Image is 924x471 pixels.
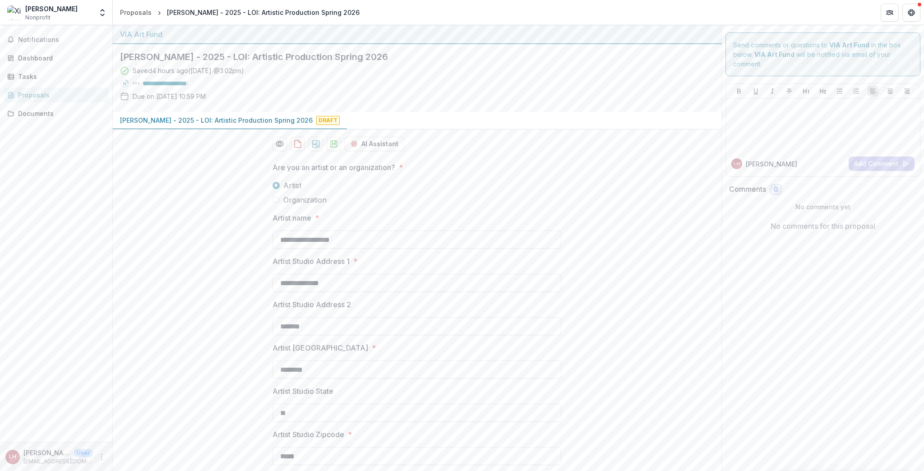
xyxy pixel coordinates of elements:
span: 0 [774,186,778,194]
div: Send comments or questions to in the box below. will be notified via email of your comment. [725,32,921,76]
button: Preview 2e912b00-3dcf-4b8c-8026-d00f8797e99b-0.pdf [273,137,287,151]
p: 95 % [133,80,139,87]
p: Artist Studio Zipcode [273,429,344,440]
p: [EMAIL_ADDRESS][DOMAIN_NAME] [23,457,92,466]
p: User [74,449,92,457]
p: No comments for this proposal [771,221,875,231]
button: Align Right [901,86,912,97]
button: Strike [784,86,795,97]
div: VIA Art Fund [120,29,714,40]
p: Artist name [273,212,311,223]
a: Proposals [4,88,109,102]
p: Artist Studio Address 1 [273,256,350,267]
button: Align Center [885,86,896,97]
div: Proposals [18,90,102,100]
h2: Comments [729,185,766,194]
p: [PERSON_NAME] [23,448,70,457]
button: Partners [881,4,899,22]
a: Proposals [116,6,155,19]
button: download-proposal [309,137,323,151]
div: Lily Honglei [9,454,16,460]
button: Notifications [4,32,109,47]
strong: VIA Art Fund [754,51,795,58]
button: Italicize [767,86,778,97]
button: Ordered List [851,86,862,97]
button: AI Assistant [345,137,404,151]
a: Tasks [4,69,109,84]
div: [PERSON_NAME] - 2025 - LOI: Artistic Production Spring 2026 [167,8,360,17]
div: Documents [18,109,102,118]
div: Proposals [120,8,152,17]
h2: [PERSON_NAME] - 2025 - LOI: Artistic Production Spring 2026 [120,51,700,62]
button: download-proposal [291,137,305,151]
p: Artist [GEOGRAPHIC_DATA] [273,342,368,353]
p: No comments yet [729,202,917,212]
span: Nonprofit [25,14,51,22]
div: Saved 4 hours ago ( [DATE] @ 3:02pm ) [133,66,244,75]
p: [PERSON_NAME] [746,159,797,169]
p: Artist Studio State [273,386,333,397]
button: Open entity switcher [96,4,109,22]
span: Organization [283,194,327,205]
a: Documents [4,106,109,121]
span: Draft [316,116,340,125]
p: Are you an artist or an organization? [273,162,395,173]
div: Dashboard [18,53,102,63]
button: Bold [734,86,744,97]
a: Dashboard [4,51,109,65]
strong: VIA Art Fund [829,41,869,49]
button: Heading 1 [801,86,812,97]
button: Bullet List [834,86,845,97]
div: Lily Honglei [734,162,740,166]
button: Add Comment [849,157,915,171]
p: [PERSON_NAME] - 2025 - LOI: Artistic Production Spring 2026 [120,115,313,125]
span: Notifications [18,36,105,44]
div: [PERSON_NAME] [25,4,78,14]
img: Xiying Yang [7,5,22,20]
div: Tasks [18,72,102,81]
button: Get Help [902,4,920,22]
nav: breadcrumb [116,6,363,19]
button: Underline [750,86,761,97]
button: Align Left [868,86,878,97]
button: More [96,452,107,462]
button: Heading 2 [818,86,828,97]
p: Artist Studio Address 2 [273,299,351,310]
button: download-proposal [327,137,341,151]
span: Artist [283,180,301,191]
p: Due on [DATE] 10:59 PM [133,92,206,101]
